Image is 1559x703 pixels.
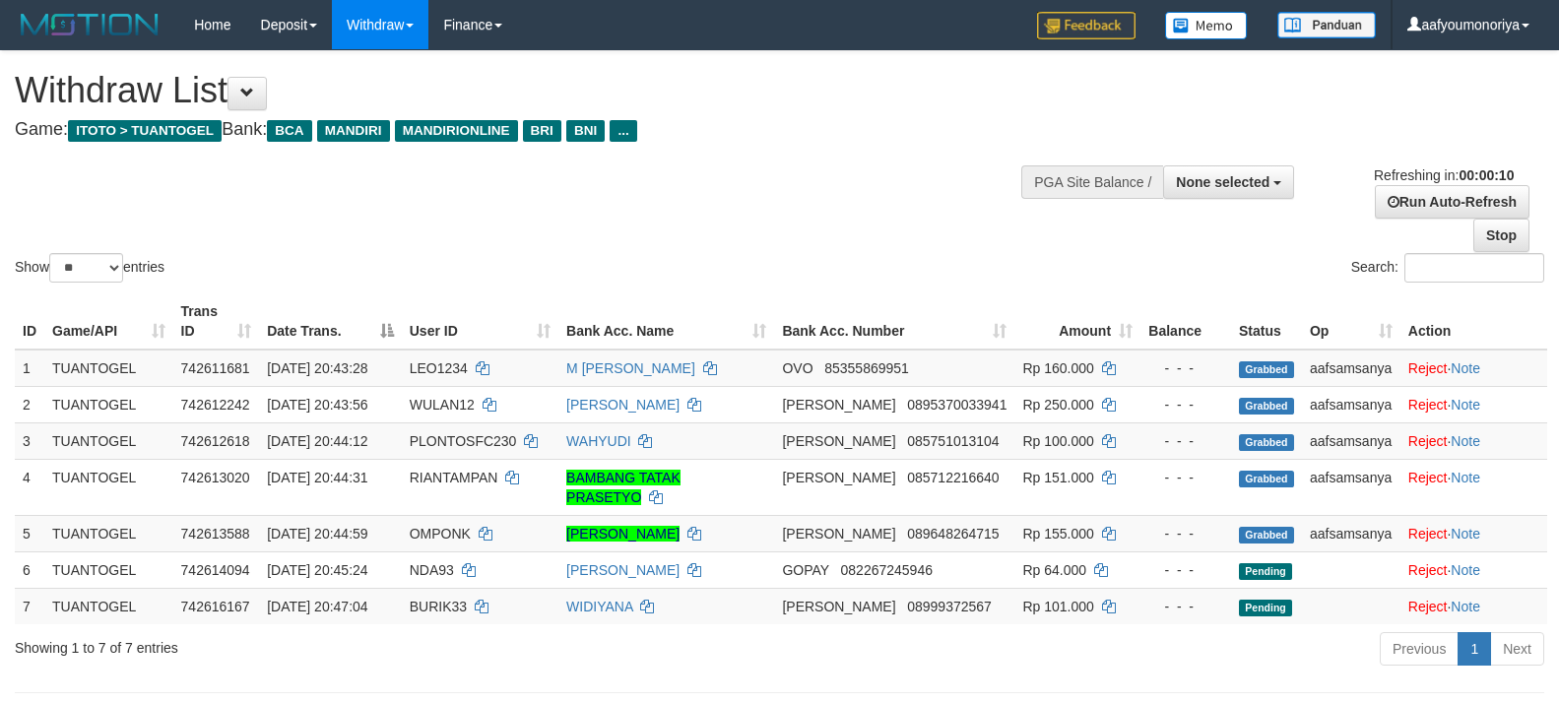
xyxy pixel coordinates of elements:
th: Bank Acc. Name: activate to sort column ascending [558,293,774,350]
a: Note [1451,397,1480,413]
span: 742613020 [181,470,250,485]
span: [DATE] 20:44:59 [267,526,367,542]
div: PGA Site Balance / [1021,165,1163,199]
span: 742614094 [181,562,250,578]
select: Showentries [49,253,123,283]
input: Search: [1404,253,1544,283]
td: TUANTOGEL [44,551,173,588]
span: 742616167 [181,599,250,614]
span: Rp 64.000 [1022,562,1086,578]
span: None selected [1176,174,1269,190]
div: - - - [1148,560,1223,580]
th: Balance [1140,293,1231,350]
span: PLONTOSFC230 [410,433,517,449]
td: TUANTOGEL [44,588,173,624]
th: Trans ID: activate to sort column ascending [173,293,260,350]
span: ITOTO > TUANTOGEL [68,120,222,142]
td: TUANTOGEL [44,386,173,422]
img: Feedback.jpg [1037,12,1136,39]
span: WULAN12 [410,397,475,413]
span: Grabbed [1239,398,1294,415]
a: Reject [1408,397,1448,413]
span: [DATE] 20:44:12 [267,433,367,449]
a: Note [1451,599,1480,614]
th: ID [15,293,44,350]
span: Copy 08999372567 to clipboard [907,599,992,614]
td: · [1400,515,1547,551]
span: [DATE] 20:43:28 [267,360,367,376]
td: aafsamsanya [1302,350,1400,387]
th: Op: activate to sort column ascending [1302,293,1400,350]
span: [PERSON_NAME] [782,397,895,413]
a: WIDIYANA [566,599,632,614]
span: GOPAY [782,562,828,578]
a: [PERSON_NAME] [566,562,680,578]
th: Status [1231,293,1302,350]
th: Game/API: activate to sort column ascending [44,293,173,350]
span: [PERSON_NAME] [782,526,895,542]
td: 4 [15,459,44,515]
a: Reject [1408,470,1448,485]
td: 5 [15,515,44,551]
a: Note [1451,562,1480,578]
div: - - - [1148,597,1223,616]
div: - - - [1148,468,1223,487]
td: 3 [15,422,44,459]
span: Grabbed [1239,434,1294,451]
td: aafsamsanya [1302,459,1400,515]
div: - - - [1148,395,1223,415]
div: - - - [1148,524,1223,543]
td: 1 [15,350,44,387]
span: Copy 082267245946 to clipboard [841,562,933,578]
span: BURIK33 [410,599,467,614]
a: Run Auto-Refresh [1375,185,1529,219]
label: Show entries [15,253,164,283]
span: Rp 155.000 [1022,526,1093,542]
span: Grabbed [1239,471,1294,487]
a: Note [1451,470,1480,485]
div: - - - [1148,358,1223,378]
span: Rp 160.000 [1022,360,1093,376]
a: Note [1451,433,1480,449]
label: Search: [1351,253,1544,283]
span: Copy 089648264715 to clipboard [907,526,999,542]
th: Date Trans.: activate to sort column descending [259,293,402,350]
div: Showing 1 to 7 of 7 entries [15,630,635,658]
span: [PERSON_NAME] [782,599,895,614]
span: Rp 250.000 [1022,397,1093,413]
a: Stop [1473,219,1529,252]
span: BRI [523,120,561,142]
span: Rp 100.000 [1022,433,1093,449]
td: 7 [15,588,44,624]
div: - - - [1148,431,1223,451]
a: Note [1451,360,1480,376]
span: Copy 0895370033941 to clipboard [907,397,1007,413]
td: aafsamsanya [1302,422,1400,459]
span: Rp 151.000 [1022,470,1093,485]
span: NDA93 [410,562,454,578]
span: Grabbed [1239,361,1294,378]
span: Copy 085751013104 to clipboard [907,433,999,449]
th: Action [1400,293,1547,350]
span: Copy 085712216640 to clipboard [907,470,999,485]
button: None selected [1163,165,1294,199]
a: WAHYUDI [566,433,631,449]
a: [PERSON_NAME] [566,397,680,413]
a: Reject [1408,360,1448,376]
td: aafsamsanya [1302,515,1400,551]
img: panduan.png [1277,12,1376,38]
td: · [1400,386,1547,422]
td: 2 [15,386,44,422]
a: [PERSON_NAME] [566,526,680,542]
span: 742612242 [181,397,250,413]
a: Reject [1408,562,1448,578]
span: MANDIRIONLINE [395,120,518,142]
span: [DATE] 20:47:04 [267,599,367,614]
span: [DATE] 20:44:31 [267,470,367,485]
span: Pending [1239,563,1292,580]
td: TUANTOGEL [44,350,173,387]
a: M [PERSON_NAME] [566,360,695,376]
span: Grabbed [1239,527,1294,543]
h4: Game: Bank: [15,120,1019,140]
span: LEO1234 [410,360,468,376]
